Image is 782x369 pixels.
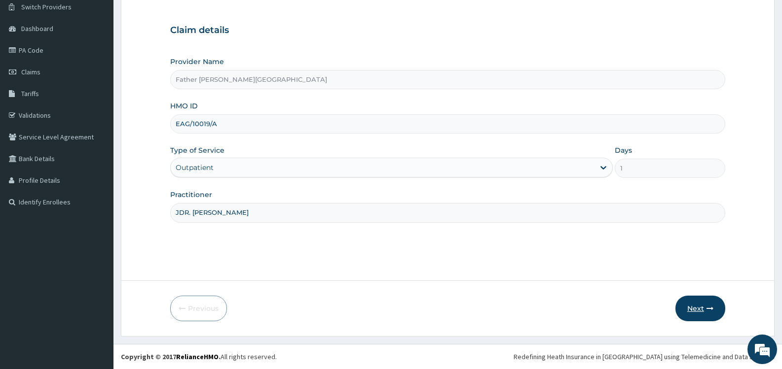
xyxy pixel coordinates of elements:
[170,101,198,111] label: HMO ID
[121,352,221,361] strong: Copyright © 2017 .
[21,24,53,33] span: Dashboard
[615,145,632,155] label: Days
[170,114,725,134] input: Enter HMO ID
[170,57,224,67] label: Provider Name
[21,67,40,76] span: Claims
[170,145,224,155] label: Type of Service
[21,2,72,11] span: Switch Providers
[176,163,214,172] div: Outpatient
[675,296,725,321] button: Next
[170,203,725,222] input: Enter Name
[170,25,725,36] h3: Claim details
[18,49,40,74] img: d_794563401_company_1708531726252_794563401
[176,352,219,361] a: RelianceHMO
[21,89,39,98] span: Tariffs
[170,296,227,321] button: Previous
[5,256,188,291] textarea: Type your message and hit 'Enter'
[170,190,212,200] label: Practitioner
[514,352,775,362] div: Redefining Heath Insurance in [GEOGRAPHIC_DATA] using Telemedicine and Data Science!
[162,5,186,29] div: Minimize live chat window
[57,118,136,217] span: We're online!
[113,344,782,369] footer: All rights reserved.
[51,55,166,68] div: Chat with us now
